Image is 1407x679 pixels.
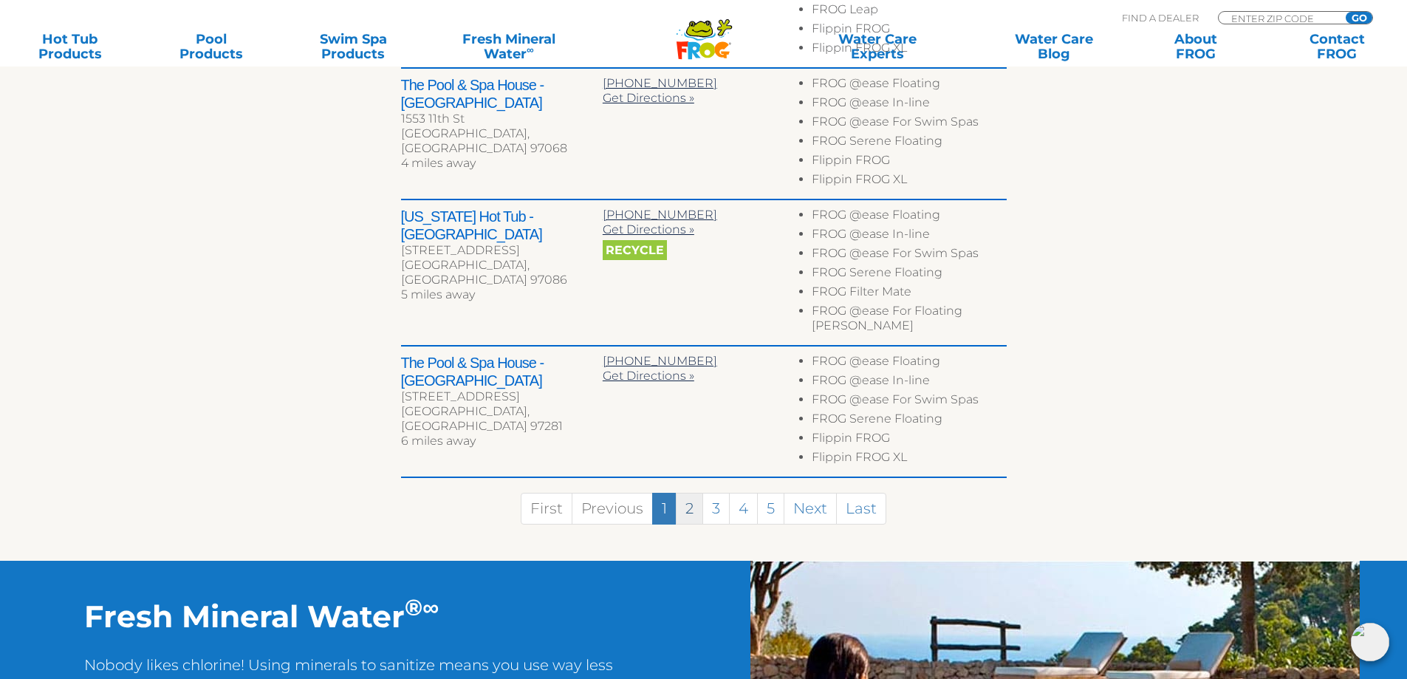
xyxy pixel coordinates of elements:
[812,412,1006,431] li: FROG Serene Floating
[401,126,603,156] div: [GEOGRAPHIC_DATA], [GEOGRAPHIC_DATA] 97068
[401,112,603,126] div: 1553 11th St
[812,265,1006,284] li: FROG Serene Floating
[521,493,572,525] a: First
[401,258,603,287] div: [GEOGRAPHIC_DATA], [GEOGRAPHIC_DATA] 97086
[812,246,1006,265] li: FROG @ease For Swim Spas
[603,369,694,383] a: Get Directions »
[84,598,619,635] h2: Fresh Mineral Water
[157,32,267,61] a: PoolProducts
[401,354,603,389] h2: The Pool & Spa House - [GEOGRAPHIC_DATA]
[401,76,603,112] h2: The Pool & Spa House - [GEOGRAPHIC_DATA]
[812,354,1006,373] li: FROG @ease Floating
[401,243,603,258] div: [STREET_ADDRESS]
[812,208,1006,227] li: FROG @ease Floating
[836,493,886,525] a: Last
[405,593,422,621] sup: ®
[603,76,717,90] a: [PHONE_NUMBER]
[401,287,475,301] span: 5 miles away
[401,208,603,243] h2: [US_STATE] Hot Tub - [GEOGRAPHIC_DATA]
[812,95,1006,115] li: FROG @ease In-line
[812,392,1006,412] li: FROG @ease For Swim Spas
[812,41,1006,60] li: Flippin FROG XL
[422,593,439,621] sup: ∞
[999,32,1109,61] a: Water CareBlog
[603,222,694,236] a: Get Directions »
[401,389,603,404] div: [STREET_ADDRESS]
[401,404,603,434] div: [GEOGRAPHIC_DATA], [GEOGRAPHIC_DATA] 97281
[603,91,694,105] a: Get Directions »
[1230,12,1329,24] input: Zip Code Form
[812,2,1006,21] li: FROG Leap
[702,493,730,525] a: 3
[603,240,667,260] span: Recycle
[1282,32,1392,61] a: ContactFROG
[729,493,758,525] a: 4
[784,493,837,525] a: Next
[812,134,1006,153] li: FROG Serene Floating
[812,172,1006,191] li: Flippin FROG XL
[757,493,784,525] a: 5
[1140,32,1250,61] a: AboutFROG
[1346,12,1372,24] input: GO
[812,373,1006,392] li: FROG @ease In-line
[1122,11,1199,24] p: Find A Dealer
[812,450,1006,469] li: Flippin FROG XL
[572,493,653,525] a: Previous
[812,153,1006,172] li: Flippin FROG
[401,156,476,170] span: 4 miles away
[298,32,408,61] a: Swim SpaProducts
[812,21,1006,41] li: Flippin FROG
[1351,623,1389,661] img: openIcon
[812,431,1006,450] li: Flippin FROG
[401,434,476,448] span: 6 miles away
[812,304,1006,338] li: FROG @ease For Floating [PERSON_NAME]
[812,76,1006,95] li: FROG @ease Floating
[652,493,677,525] a: 1
[15,32,125,61] a: Hot TubProducts
[676,493,703,525] a: 2
[603,208,717,222] a: [PHONE_NUMBER]
[812,115,1006,134] li: FROG @ease For Swim Spas
[812,284,1006,304] li: FROG Filter Mate
[603,354,717,368] a: [PHONE_NUMBER]
[812,227,1006,246] li: FROG @ease In-line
